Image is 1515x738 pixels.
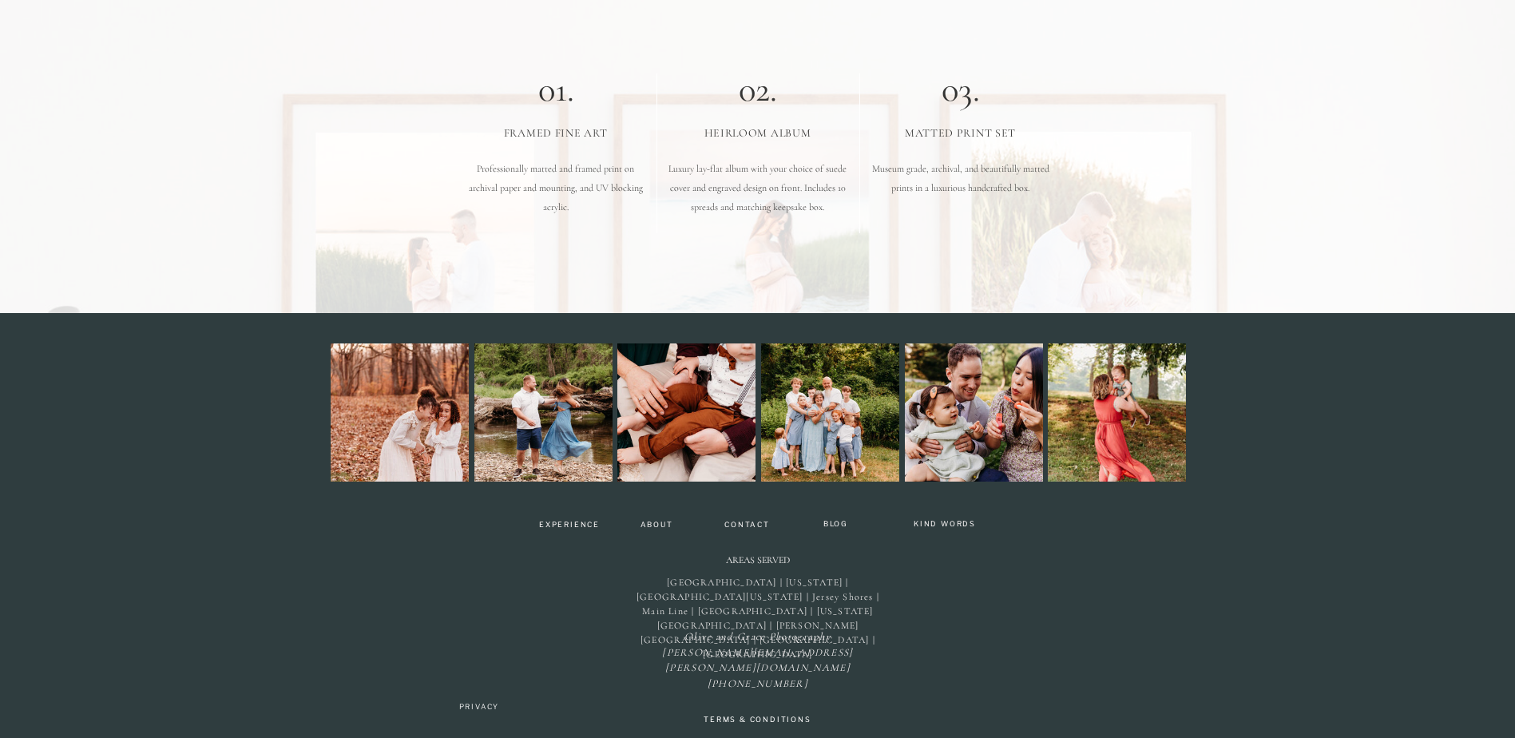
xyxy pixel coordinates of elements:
[662,127,854,142] h2: heirloom album
[502,71,610,107] p: 01.
[719,521,776,530] a: Contact
[662,630,853,690] i: Olive and Grace Photography [PERSON_NAME][EMAIL_ADDRESS][PERSON_NAME][DOMAIN_NAME] [PHONE_NUMBER]
[666,159,850,236] p: Luxury lay-flat album with your choice of suede cover and engraved design on front. Includes 10 s...
[460,127,652,142] h2: framed fine art
[869,159,1053,236] p: Museum grade, archival, and beautifully matted prints in a luxurious handcrafted box.
[817,520,855,532] a: BLOG
[865,127,1057,142] h2: Matted Print Set
[716,555,799,569] h2: Areas Served
[629,575,888,624] p: [GEOGRAPHIC_DATA] | [US_STATE] | [GEOGRAPHIC_DATA][US_STATE] | Jersey Shores | Main Line | [GEOGR...
[532,521,608,532] a: Experience
[450,701,509,712] a: Privacy
[906,520,984,531] a: Kind Words
[692,714,824,728] a: TERMS & CONDITIONS
[633,521,680,530] a: About
[464,159,648,236] p: Professionally matted and framed print on archival paper and mounting, and UV blocking acrylic.
[704,71,812,107] p: 02.
[907,71,1015,107] p: 03.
